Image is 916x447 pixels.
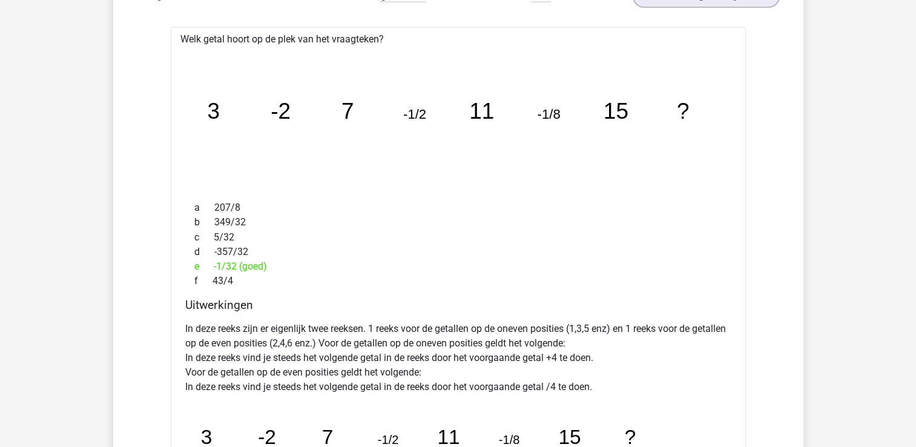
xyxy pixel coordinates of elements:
[194,215,214,230] span: b
[498,432,519,446] tspan: -1/8
[469,99,494,124] tspan: 11
[537,107,560,122] tspan: -1/8
[185,244,731,259] div: -357/32
[185,215,731,230] div: 349/32
[185,230,731,244] div: 5/32
[676,99,689,124] tspan: ?
[403,107,426,122] tspan: -1/2
[341,99,354,124] tspan: 7
[185,273,731,288] div: 43/4
[194,259,214,273] span: e
[207,99,220,124] tspan: 3
[194,230,214,244] span: c
[194,273,213,288] span: f
[194,200,214,215] span: a
[185,200,731,215] div: 207/8
[271,99,291,124] tspan: -2
[377,432,398,446] tspan: -1/2
[185,321,731,394] p: In deze reeks zijn er eigenlijk twee reeksen. 1 reeks voor de getallen op de oneven posities (1,3...
[194,244,214,259] span: d
[185,259,731,273] div: -1/32 (goed)
[185,297,731,311] h4: Uitwerkingen
[603,99,628,124] tspan: 15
